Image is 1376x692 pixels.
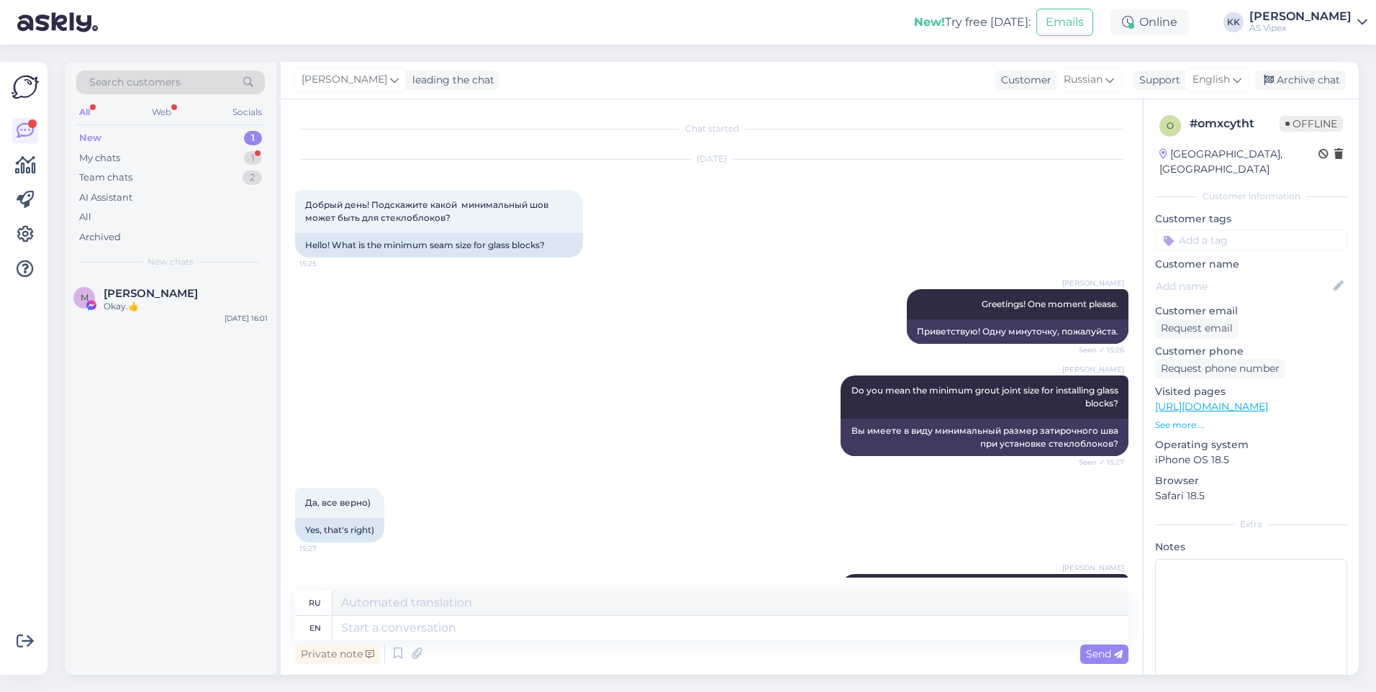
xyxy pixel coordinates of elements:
[1155,344,1347,359] p: Customer phone
[76,103,93,122] div: All
[104,300,268,313] div: Okay.👍
[104,287,198,300] span: Miral Domingotiles
[230,103,265,122] div: Socials
[295,645,380,664] div: Private note
[149,103,174,122] div: Web
[79,170,132,185] div: Team chats
[1155,384,1347,399] p: Visited pages
[1155,257,1347,272] p: Customer name
[79,151,120,165] div: My chats
[1110,9,1189,35] div: Online
[1155,190,1347,203] div: Customer information
[309,591,321,615] div: ru
[309,616,321,640] div: en
[1167,120,1174,131] span: o
[1133,73,1180,88] div: Support
[1223,12,1244,32] div: KK
[1280,116,1343,132] span: Offline
[302,72,387,88] span: [PERSON_NAME]
[1062,278,1124,288] span: [PERSON_NAME]
[1086,647,1123,660] span: Send
[1155,488,1347,504] p: Safari 18.5
[914,15,945,29] b: New!
[299,258,353,269] span: 15:25
[1156,278,1331,294] input: Add name
[1155,540,1347,555] p: Notes
[1155,229,1347,251] input: Add a tag
[1155,304,1347,319] p: Customer email
[1249,11,1367,34] a: [PERSON_NAME]AS Vipex
[243,170,262,185] div: 2
[295,152,1128,165] div: [DATE]
[1159,147,1318,177] div: [GEOGRAPHIC_DATA], [GEOGRAPHIC_DATA]
[89,75,181,90] span: Search customers
[299,543,353,554] span: 15:27
[295,233,583,258] div: Hello! What is the minimum seam size for glass blocks?
[148,255,194,268] span: New chats
[1070,345,1124,355] span: Seen ✓ 15:26
[79,210,91,224] div: All
[81,292,89,303] span: M
[982,299,1118,309] span: Greetings! One moment please.
[12,73,39,101] img: Askly Logo
[1155,452,1347,468] p: iPhone OS 18.5
[295,518,384,542] div: Yes, that's right)
[244,131,262,145] div: 1
[79,131,101,145] div: New
[841,419,1128,456] div: Вы имеете в виду минимальный размер затирочного шва при установке стеклоблоков?
[1155,211,1347,227] p: Customer tags
[407,73,494,88] div: leading the chat
[851,385,1121,409] span: Do you mean the minimum grout joint size for installing glass blocks?
[1155,400,1268,413] a: [URL][DOMAIN_NAME]
[914,14,1031,31] div: Try free [DATE]:
[1249,11,1352,22] div: [PERSON_NAME]
[79,230,121,245] div: Archived
[295,122,1128,135] div: Chat started
[244,151,262,165] div: 1
[1155,419,1347,432] p: See more ...
[1062,563,1124,573] span: [PERSON_NAME]
[79,191,132,205] div: AI Assistant
[305,199,551,223] span: Добрый день! Подскажите какой минимальный шов может быть для стеклоблоков?
[1155,319,1239,338] div: Request email
[1062,364,1124,375] span: [PERSON_NAME]
[225,313,268,324] div: [DATE] 16:01
[1255,70,1346,90] div: Archive chat
[995,73,1051,88] div: Customer
[1155,518,1347,531] div: Extra
[1249,22,1352,34] div: AS Vipex
[1155,437,1347,452] p: Operating system
[1155,359,1285,378] div: Request phone number
[1064,72,1103,88] span: Russian
[1036,9,1093,36] button: Emails
[1070,457,1124,468] span: Seen ✓ 15:27
[1155,473,1347,488] p: Browser
[907,319,1128,344] div: Приветствую! Одну минуточку, пожалуйста.
[1190,115,1280,132] div: # omxcytht
[305,497,371,508] span: Да, все верно)
[1192,72,1230,88] span: English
